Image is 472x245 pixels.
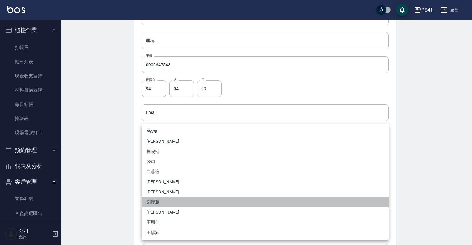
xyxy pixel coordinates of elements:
em: None [147,128,157,134]
li: [PERSON_NAME] [142,177,389,187]
li: [PERSON_NAME] [142,207,389,217]
li: 王思佳 [142,217,389,227]
li: 謝淳蕙 [142,197,389,207]
li: [PERSON_NAME] [142,136,389,146]
li: 柯易廷 [142,146,389,157]
li: 公司 [142,157,389,167]
li: 王韻涵 [142,227,389,238]
li: 白蕙瑄 [142,167,389,177]
li: [PERSON_NAME] [142,187,389,197]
